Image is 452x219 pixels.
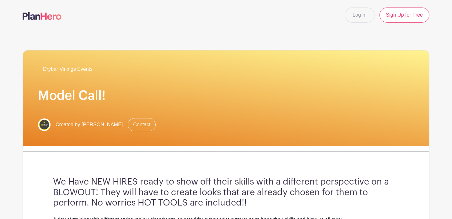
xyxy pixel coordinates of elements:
[345,8,374,23] a: Log In
[56,121,123,128] span: Created by [PERSON_NAME]
[43,65,93,73] span: Drybar Vinings Events
[38,88,414,103] h1: Model Call!
[38,118,51,131] img: IMG_3919.jpeg
[379,8,429,23] a: Sign Up for Free
[23,12,62,20] img: logo-507f7623f17ff9eddc593b1ce0a138ce2505c220e1c5a4e2b4648c50719b7d32.svg
[53,177,399,208] h3: We Have NEW HIRES ready to show off their skills with a different perspective on a BLOWOUT! They ...
[128,118,156,131] a: Contact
